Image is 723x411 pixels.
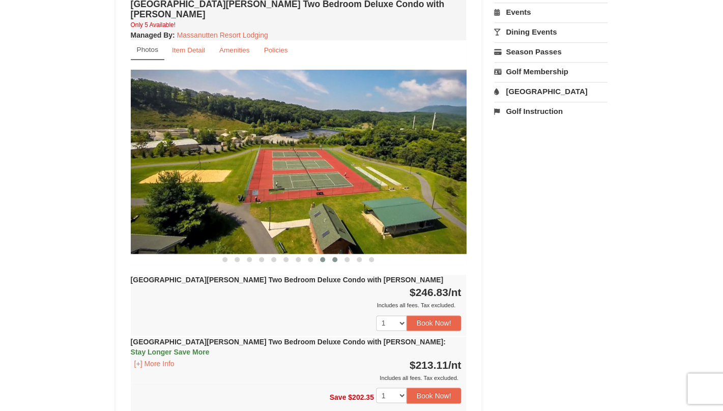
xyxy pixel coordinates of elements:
[219,46,250,54] small: Amenities
[407,315,461,331] button: Book Now!
[177,31,268,39] a: Massanutten Resort Lodging
[494,102,608,121] a: Golf Instruction
[131,338,446,356] strong: [GEOGRAPHIC_DATA][PERSON_NAME] Two Bedroom Deluxe Condo with [PERSON_NAME]
[257,40,294,60] a: Policies
[131,70,467,253] img: 18876286-145-44796c87.jpg
[131,348,210,356] span: Stay Longer Save More
[443,338,446,346] span: :
[131,372,461,383] div: Includes all fees. Tax excluded.
[264,46,287,54] small: Policies
[494,82,608,101] a: [GEOGRAPHIC_DATA]
[131,300,461,310] div: Includes all fees. Tax excluded.
[131,31,172,39] span: Managed By
[172,46,205,54] small: Item Detail
[410,359,448,370] span: $213.11
[131,358,178,369] button: [+] More Info
[131,40,164,60] a: Photos
[448,286,461,298] span: /nt
[131,31,175,39] strong: :
[407,388,461,403] button: Book Now!
[494,22,608,41] a: Dining Events
[448,359,461,370] span: /nt
[494,62,608,81] a: Golf Membership
[329,393,346,401] span: Save
[494,42,608,61] a: Season Passes
[494,3,608,21] a: Events
[131,21,176,28] small: Only 5 Available!
[165,40,212,60] a: Item Detail
[410,286,461,298] strong: $246.83
[213,40,256,60] a: Amenities
[348,393,374,401] span: $202.35
[137,46,158,53] small: Photos
[131,276,443,284] strong: [GEOGRAPHIC_DATA][PERSON_NAME] Two Bedroom Deluxe Condo with [PERSON_NAME]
